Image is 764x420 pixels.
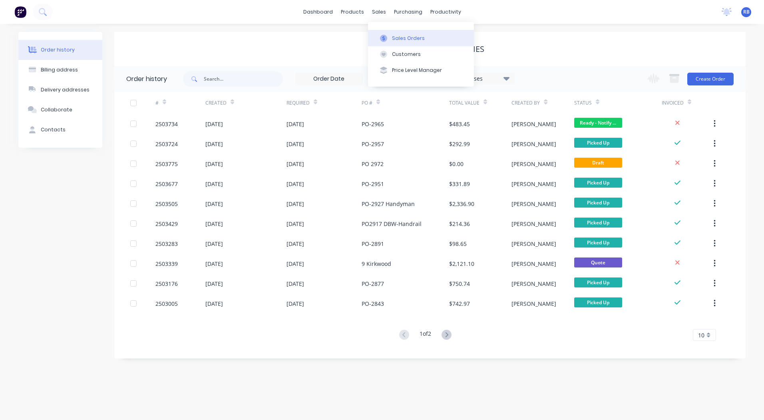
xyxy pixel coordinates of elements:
[574,92,662,114] div: Status
[155,240,178,248] div: 2503283
[205,160,223,168] div: [DATE]
[574,218,622,228] span: Picked Up
[574,178,622,188] span: Picked Up
[155,120,178,128] div: 2503734
[205,140,223,148] div: [DATE]
[41,86,90,93] div: Delivery addresses
[286,140,304,148] div: [DATE]
[574,238,622,248] span: Picked Up
[205,120,223,128] div: [DATE]
[362,99,372,107] div: PO #
[286,299,304,308] div: [DATE]
[449,220,470,228] div: $214.36
[286,160,304,168] div: [DATE]
[698,331,704,339] span: 10
[205,92,286,114] div: Created
[155,260,178,268] div: 2503339
[41,66,78,73] div: Billing address
[286,120,304,128] div: [DATE]
[155,160,178,168] div: 2503775
[41,46,75,53] div: Order history
[511,120,556,128] div: [PERSON_NAME]
[362,120,384,128] div: PO-2965
[362,160,384,168] div: PO 2972
[126,74,167,84] div: Order history
[286,92,362,114] div: Required
[449,200,474,208] div: $2,336.90
[574,258,622,267] span: Quote
[205,220,223,228] div: [DATE]
[574,99,592,107] div: Status
[205,240,223,248] div: [DATE]
[362,220,422,228] div: PO2917 DBW-Handrail
[687,73,734,85] button: Create Order
[14,6,26,18] img: Factory
[420,329,431,341] div: 1 of 2
[449,99,479,107] div: Total Value
[362,299,384,308] div: PO-2843
[299,6,337,18] a: dashboard
[41,106,72,113] div: Collaborate
[449,92,511,114] div: Total Value
[368,62,474,78] button: Price Level Manager
[574,198,622,208] span: Picked Up
[574,277,622,287] span: Picked Up
[286,260,304,268] div: [DATE]
[155,200,178,208] div: 2503505
[662,92,712,114] div: Invoiced
[18,80,102,100] button: Delivery addresses
[155,220,178,228] div: 2503429
[511,220,556,228] div: [PERSON_NAME]
[205,99,227,107] div: Created
[392,35,425,42] div: Sales Orders
[426,6,465,18] div: productivity
[18,60,102,80] button: Billing address
[574,138,622,148] span: Picked Up
[155,140,178,148] div: 2503724
[449,260,474,268] div: $2,121.10
[205,180,223,188] div: [DATE]
[511,279,556,288] div: [PERSON_NAME]
[41,126,66,133] div: Contacts
[204,71,283,87] input: Search...
[362,92,449,114] div: PO #
[449,120,470,128] div: $483.45
[390,6,426,18] div: purchasing
[368,46,474,62] button: Customers
[449,140,470,148] div: $292.99
[295,73,362,85] input: Order Date
[511,200,556,208] div: [PERSON_NAME]
[574,158,622,168] span: Draft
[743,8,750,16] span: RB
[392,51,421,58] div: Customers
[574,118,622,128] span: Ready - Notify ...
[205,260,223,268] div: [DATE]
[205,299,223,308] div: [DATE]
[155,92,205,114] div: #
[362,200,415,208] div: PO-2927 Handyman
[449,160,464,168] div: $0.00
[362,140,384,148] div: PO-2957
[155,180,178,188] div: 2503677
[362,240,384,248] div: PO-2891
[362,180,384,188] div: PO-2951
[392,67,442,74] div: Price Level Manager
[449,240,467,248] div: $98.65
[286,279,304,288] div: [DATE]
[286,200,304,208] div: [DATE]
[511,140,556,148] div: [PERSON_NAME]
[205,279,223,288] div: [DATE]
[362,279,384,288] div: PO-2877
[511,180,556,188] div: [PERSON_NAME]
[449,279,470,288] div: $750.74
[337,6,368,18] div: products
[511,240,556,248] div: [PERSON_NAME]
[511,99,540,107] div: Created By
[18,100,102,120] button: Collaborate
[18,40,102,60] button: Order history
[662,99,684,107] div: Invoiced
[511,260,556,268] div: [PERSON_NAME]
[155,299,178,308] div: 2503005
[362,260,391,268] div: 9 Kirkwood
[368,30,474,46] button: Sales Orders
